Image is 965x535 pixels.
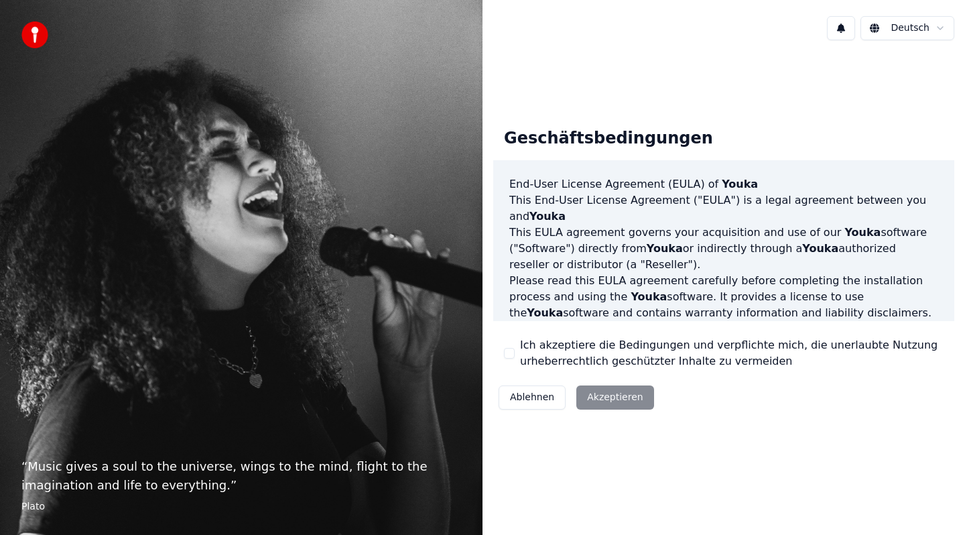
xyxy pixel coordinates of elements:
footer: Plato [21,500,461,514]
p: This End-User License Agreement ("EULA") is a legal agreement between you and [509,192,938,225]
span: Youka [647,242,683,255]
img: youka [21,21,48,48]
p: Please read this EULA agreement carefully before completing the installation process and using th... [509,273,938,321]
div: Geschäftsbedingungen [493,117,724,160]
h3: End-User License Agreement (EULA) of [509,176,938,192]
p: “ Music gives a soul to the universe, wings to the mind, flight to the imagination and life to ev... [21,457,461,495]
span: Youka [844,226,881,239]
span: Youka [529,210,566,223]
p: This EULA agreement governs your acquisition and use of our software ("Software") directly from o... [509,225,938,273]
span: Youka [722,178,758,190]
button: Ablehnen [499,385,566,410]
span: Youka [631,290,667,303]
label: Ich akzeptiere die Bedingungen und verpflichte mich, die unerlaubte Nutzung urheberrechtlich gesc... [520,337,944,369]
span: Youka [527,306,563,319]
span: Youka [802,242,838,255]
